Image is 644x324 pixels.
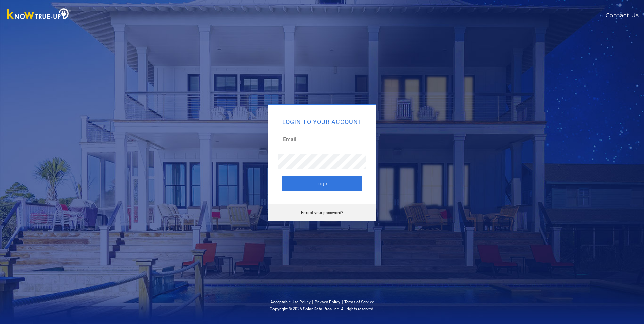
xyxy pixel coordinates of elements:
[301,210,343,215] a: Forgot your password?
[278,132,366,147] input: Email
[282,119,362,125] h2: Login to your account
[342,298,343,305] span: |
[270,300,311,304] a: Acceptable Use Policy
[312,298,313,305] span: |
[4,7,75,22] img: Know True-Up
[315,300,340,304] a: Privacy Policy
[282,176,362,191] button: Login
[606,11,644,20] a: Contact Us
[344,300,374,304] a: Terms of Service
